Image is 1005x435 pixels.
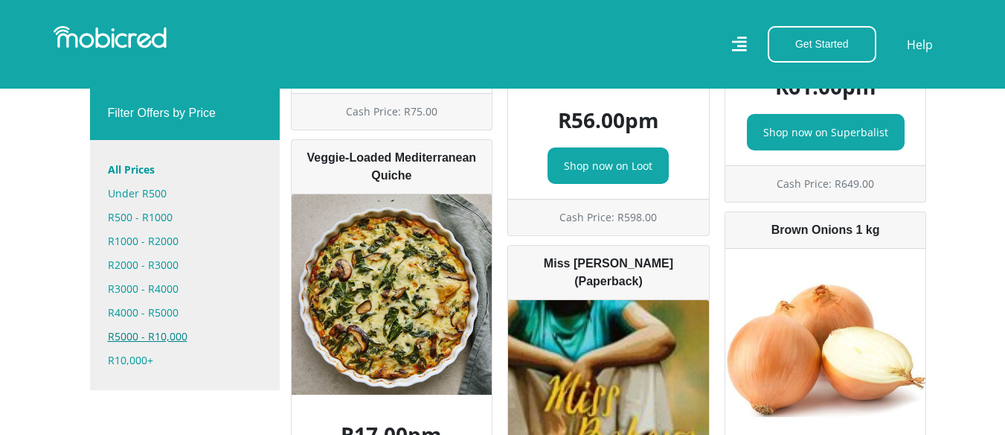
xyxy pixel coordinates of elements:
[768,26,876,63] button: Get Started
[108,277,262,301] a: R3000 - R4000
[559,210,657,224] span: Cash Price: R598.00
[108,301,262,325] a: R4000 - R5000
[108,182,262,206] a: Under R500
[508,246,709,300] div: Miss [PERSON_NAME] (Paperback)
[90,86,280,140] div: Filter Offers by Price
[523,104,694,136] p: R56.00pm
[747,114,905,150] a: Shop now on Superbalist
[548,147,669,184] a: Shop now on Loot
[108,253,262,277] a: R2000 - R3000
[54,26,167,48] img: Mobicred
[108,206,262,229] a: R500 - R1000
[108,229,262,253] a: R1000 - R2000
[777,177,874,191] span: Cash Price: R649.00
[108,349,262,372] a: R10,000+
[108,158,262,182] a: All Prices
[108,325,262,349] a: R5000 - R10,000
[292,194,492,396] img: Veggie-Loaded Mediterranean Quiche
[346,104,437,118] span: Cash Price: R75.00
[725,212,926,249] div: Brown Onions 1 kg
[292,140,492,194] div: Veggie-Loaded Mediterranean Quiche
[906,35,934,54] a: Help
